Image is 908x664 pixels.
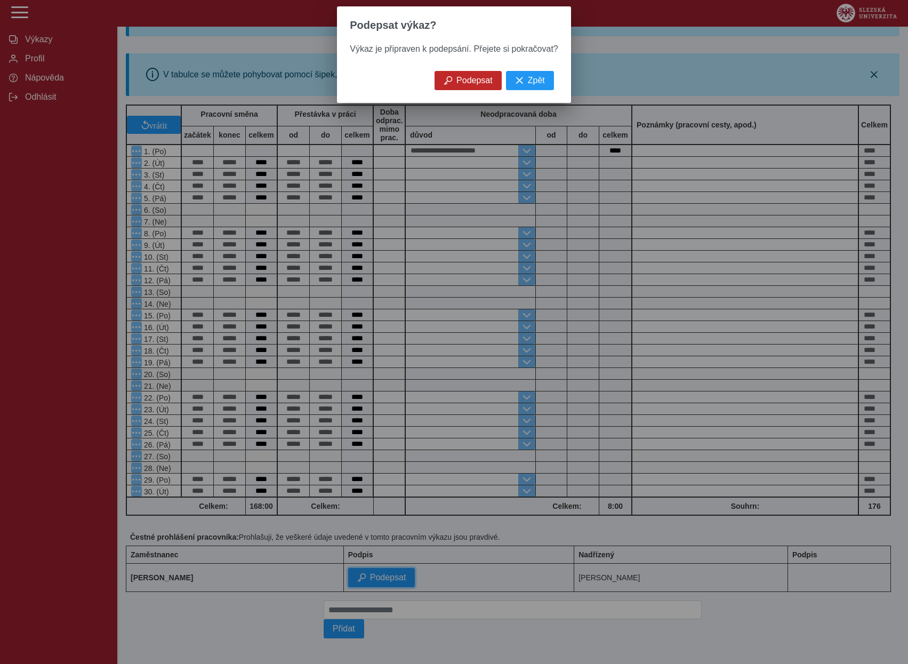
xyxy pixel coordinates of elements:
span: Podepsat výkaz? [350,19,436,31]
button: Zpět [506,71,554,90]
span: Podepsat [456,76,493,85]
button: Podepsat [435,71,502,90]
span: Výkaz je připraven k podepsání. Přejete si pokračovat? [350,44,558,53]
span: Zpět [528,76,545,85]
